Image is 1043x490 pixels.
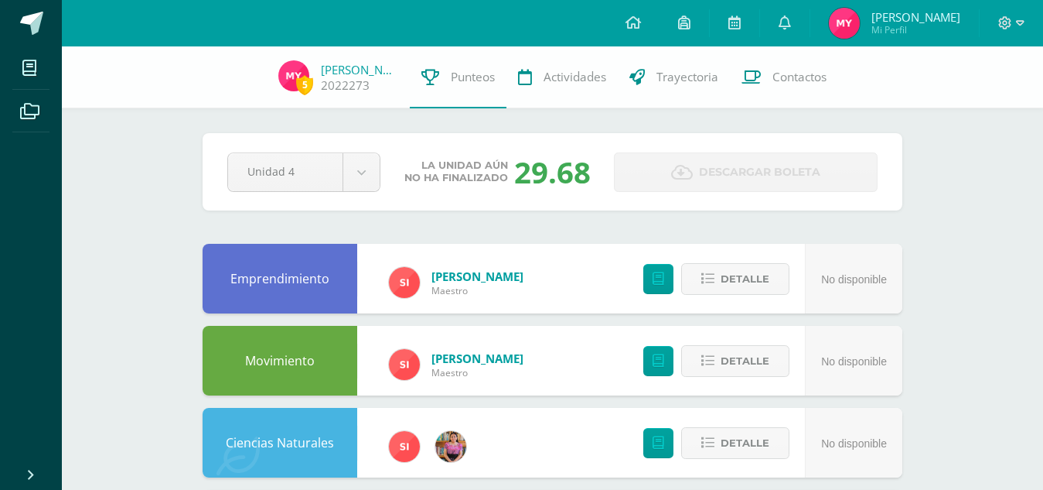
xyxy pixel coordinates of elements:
a: [PERSON_NAME] [431,269,523,284]
a: [PERSON_NAME] [431,351,523,366]
button: Detalle [681,427,789,459]
span: Maestro [431,366,523,379]
a: Punteos [410,46,506,108]
span: Unidad 4 [247,153,323,190]
span: No disponible [821,437,887,450]
img: e8319d1de0642b858999b202df7e829e.png [435,431,466,462]
button: Detalle [681,263,789,295]
span: La unidad aún no ha finalizado [404,159,508,184]
span: Detalle [721,265,769,293]
a: Trayectoria [618,46,730,108]
a: Unidad 4 [228,153,380,191]
span: Descargar boleta [699,153,820,191]
img: f9abb0ae9418971445c6ba7d63445e70.png [278,60,309,91]
span: No disponible [821,355,887,368]
span: Trayectoria [656,69,718,85]
span: Detalle [721,429,769,457]
div: Emprendimiento [203,244,357,314]
span: No disponible [821,273,887,286]
span: Actividades [544,69,606,85]
span: 5 [296,75,313,94]
span: Detalle [721,347,769,375]
span: [PERSON_NAME] [871,9,960,25]
img: f9abb0ae9418971445c6ba7d63445e70.png [829,8,860,39]
span: Punteos [451,69,495,85]
a: 2022273 [321,77,370,94]
img: 1e3c7f018e896ee8adc7065031dce62a.png [389,431,420,462]
button: Detalle [681,345,789,377]
img: 1e3c7f018e896ee8adc7065031dce62a.png [389,349,420,380]
a: Contactos [730,46,838,108]
div: Movimiento [203,326,357,396]
a: [PERSON_NAME] [321,62,398,77]
span: Mi Perfil [871,23,960,36]
span: Contactos [772,69,827,85]
span: Maestro [431,284,523,297]
div: 29.68 [514,152,591,192]
img: 1e3c7f018e896ee8adc7065031dce62a.png [389,267,420,298]
div: Ciencias Naturales [203,408,357,478]
a: Actividades [506,46,618,108]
